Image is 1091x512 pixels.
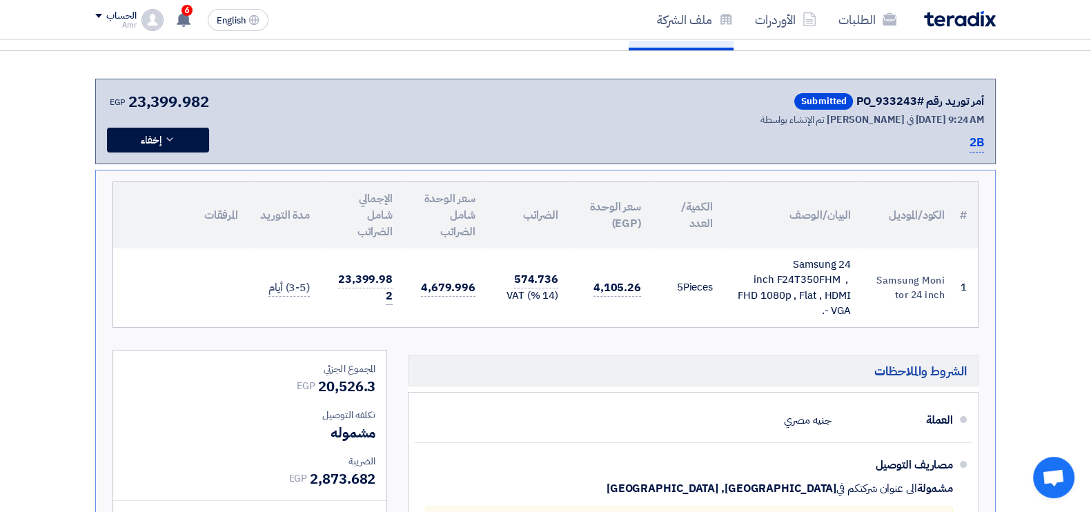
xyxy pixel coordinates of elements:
[124,454,375,469] div: الضريبة
[569,182,652,248] th: سعر الوحدة (EGP)
[208,9,268,31] button: English
[124,362,375,376] div: المجموع الجزئي
[141,9,164,31] img: profile_test.png
[318,376,375,397] span: 20,526.3
[338,271,393,305] span: 23,399.982
[677,279,683,295] span: 5
[310,469,375,489] span: 2,873.682
[917,482,953,495] span: مشمولة
[827,112,905,127] span: [PERSON_NAME]
[181,5,193,16] span: 6
[646,3,744,36] a: ملف الشركة
[924,11,996,27] img: Teradix logo
[827,3,907,36] a: الطلبات
[970,134,984,152] p: 2B
[907,112,914,127] span: في
[113,182,249,248] th: المرفقات
[486,182,569,248] th: الضرائب
[735,257,851,319] div: Samsung 24 inch F24T350FHM , FHD 1080p , Flat , HDMI - VGA.
[843,404,953,437] div: العملة
[408,355,979,386] h5: الشروط والملاحظات
[784,407,832,433] div: جنيه مصري
[331,422,375,443] span: مشموله
[652,182,724,248] th: الكمية/العدد
[1033,457,1074,498] div: Open chat
[794,93,853,110] span: Submitted
[724,182,862,248] th: البيان/الوصف
[915,112,984,127] span: [DATE] 9:24 AM
[652,248,724,327] td: Pieces
[404,182,486,248] th: سعر الوحدة شامل الضرائب
[956,248,978,327] td: 1
[836,482,916,495] span: الى عنوان شركتكم في
[249,182,321,248] th: مدة التوريد
[843,449,953,482] div: مصاريف التوصيل
[106,10,136,22] div: الحساب
[268,279,310,297] span: (3-5) أيام
[110,96,126,108] span: EGP
[421,279,475,297] span: 4,679.996
[862,248,956,327] td: Samsung Monitor 24 inch
[297,379,315,393] span: EGP
[107,128,209,152] button: إخفاء
[498,288,558,304] div: (14 %) VAT
[862,182,956,248] th: الكود/الموديل
[593,279,641,297] span: 4,105.26
[217,16,246,26] span: English
[744,3,827,36] a: الأوردرات
[514,271,558,288] span: 574.736
[856,93,984,110] div: أمر توريد رقم #PO_933243
[321,182,404,248] th: الإجمالي شامل الضرائب
[760,112,825,127] span: تم الإنشاء بواسطة
[95,21,136,29] div: Amr
[289,471,308,486] span: EGP
[128,90,209,113] span: 23,399.982
[607,482,836,495] span: [GEOGRAPHIC_DATA], [GEOGRAPHIC_DATA]
[124,408,375,422] div: تكلفه التوصيل
[956,182,978,248] th: #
